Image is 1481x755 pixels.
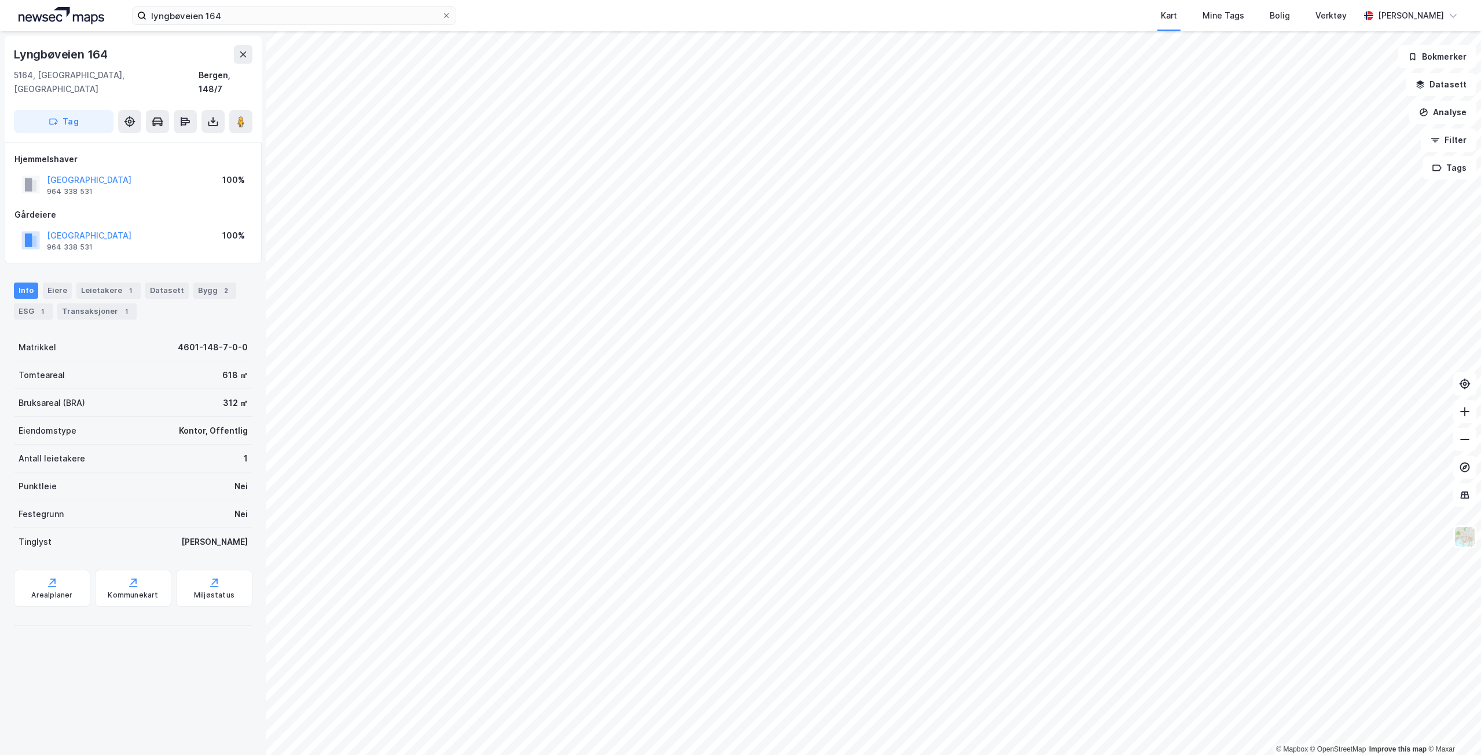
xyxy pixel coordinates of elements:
div: Kart [1161,9,1177,23]
div: Bergen, 148/7 [199,68,252,96]
input: Søk på adresse, matrikkel, gårdeiere, leietakere eller personer [146,7,442,24]
div: Bygg [193,283,236,299]
button: Filter [1421,129,1476,152]
a: Mapbox [1276,745,1308,753]
div: ESG [14,303,53,320]
div: 4601-148-7-0-0 [178,340,248,354]
div: Nei [234,507,248,521]
button: Tag [14,110,113,133]
div: Eiendomstype [19,424,76,438]
div: Tinglyst [19,535,52,549]
button: Analyse [1409,101,1476,124]
div: Arealplaner [31,591,72,600]
div: Lyngbøveien 164 [14,45,110,64]
div: 964 338 531 [47,187,93,196]
div: Datasett [145,283,189,299]
div: Matrikkel [19,340,56,354]
div: Mine Tags [1203,9,1244,23]
div: 100% [222,229,245,243]
div: [PERSON_NAME] [1378,9,1444,23]
div: Bolig [1270,9,1290,23]
div: Miljøstatus [194,591,234,600]
div: Kontor, Offentlig [179,424,248,438]
div: 100% [222,173,245,187]
img: Z [1454,526,1476,548]
img: logo.a4113a55bc3d86da70a041830d287a7e.svg [19,7,104,24]
div: Kontrollprogram for chat [1423,699,1481,755]
div: Transaksjoner [57,303,137,320]
div: Bruksareal (BRA) [19,396,85,410]
div: Nei [234,479,248,493]
button: Bokmerker [1398,45,1476,68]
div: 312 ㎡ [223,396,248,410]
div: 2 [220,285,232,296]
div: Info [14,283,38,299]
div: Leietakere [76,283,141,299]
a: Improve this map [1369,745,1427,753]
div: 1 [124,285,136,296]
div: Punktleie [19,479,57,493]
div: [PERSON_NAME] [181,535,248,549]
button: Datasett [1406,73,1476,96]
div: Hjemmelshaver [14,152,252,166]
div: 5164, [GEOGRAPHIC_DATA], [GEOGRAPHIC_DATA] [14,68,199,96]
div: Antall leietakere [19,452,85,466]
div: Festegrunn [19,507,64,521]
div: Kommunekart [108,591,158,600]
a: OpenStreetMap [1310,745,1366,753]
iframe: Chat Widget [1423,699,1481,755]
div: 1 [120,306,132,317]
div: 618 ㎡ [222,368,248,382]
button: Tags [1423,156,1476,179]
div: Tomteareal [19,368,65,382]
div: Eiere [43,283,72,299]
div: Verktøy [1315,9,1347,23]
div: 964 338 531 [47,243,93,252]
div: 1 [244,452,248,466]
div: Gårdeiere [14,208,252,222]
div: 1 [36,306,48,317]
